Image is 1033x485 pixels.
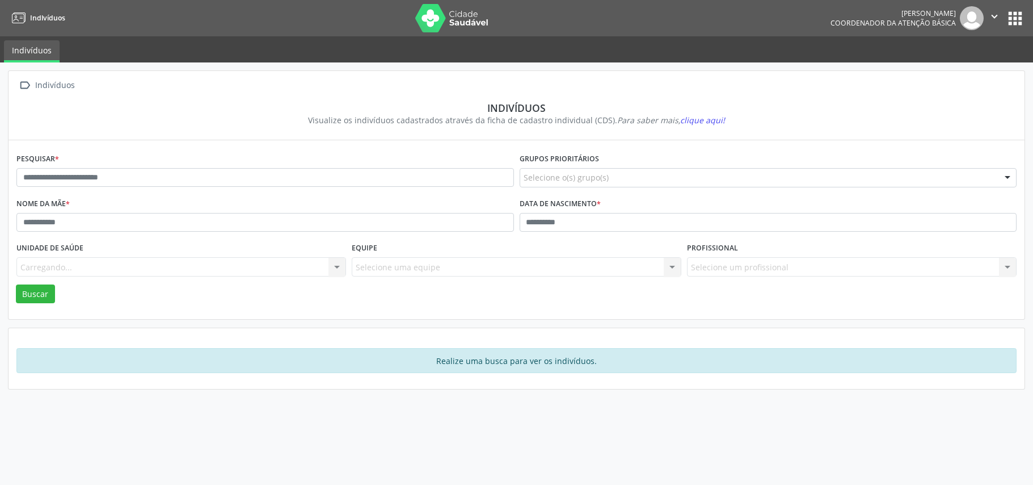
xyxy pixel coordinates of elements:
[16,77,77,94] a:  Indivíduos
[520,150,599,168] label: Grupos prioritários
[520,195,601,213] label: Data de nascimento
[960,6,984,30] img: img
[524,172,609,183] span: Selecione o(s) grupo(s)
[8,9,65,27] a: Indivíduos
[16,285,55,304] button: Buscar
[830,18,956,28] span: Coordenador da Atenção Básica
[33,77,77,94] div: Indivíduos
[687,240,738,257] label: Profissional
[24,114,1009,126] div: Visualize os indivíduos cadastrados através da ficha de cadastro individual (CDS).
[16,195,70,213] label: Nome da mãe
[984,6,1005,30] button: 
[16,77,33,94] i: 
[617,115,725,126] i: Para saber mais,
[24,102,1009,114] div: Indivíduos
[16,240,83,257] label: Unidade de saúde
[16,150,59,168] label: Pesquisar
[680,115,725,126] span: clique aqui!
[988,10,1001,23] i: 
[4,40,60,62] a: Indivíduos
[1005,9,1025,28] button: apps
[16,348,1017,373] div: Realize uma busca para ver os indivíduos.
[830,9,956,18] div: [PERSON_NAME]
[30,13,65,23] span: Indivíduos
[352,240,377,257] label: Equipe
